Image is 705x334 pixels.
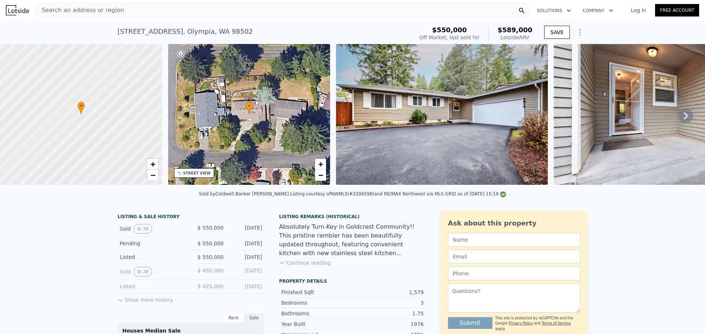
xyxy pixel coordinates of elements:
[352,289,424,296] div: 1,579
[117,214,264,221] div: LISTING & SALE HISTORY
[498,34,532,41] div: Lotside ARV
[290,191,506,197] div: Listing courtesy of NWMLS (#2206598) and RE/MAX Northwest via MLS GRID as of [DATE] 15:19
[336,44,547,185] img: Sale: 131397944 Parcel: 97079388
[531,4,577,17] button: Solutions
[134,267,152,276] button: View historical data
[419,34,480,41] div: Off Market, last sold for
[281,320,352,328] div: Year Built
[147,170,158,181] a: Zoom out
[573,25,587,40] button: Show Options
[352,310,424,317] div: 1.75
[315,170,326,181] a: Zoom out
[198,268,224,274] span: $ 450,000
[318,159,323,169] span: +
[229,240,262,247] div: [DATE]
[198,225,224,231] span: $ 550,000
[655,4,699,16] a: Free Account
[448,267,580,280] input: Phone
[448,250,580,264] input: Email
[352,299,424,307] div: 3
[448,218,580,228] div: Ask about this property
[117,293,173,304] button: Show more history
[229,283,262,290] div: [DATE]
[147,159,158,170] a: Zoom in
[279,278,426,284] div: Property details
[198,254,224,260] span: $ 550,000
[246,103,253,109] span: •
[229,224,262,234] div: [DATE]
[183,170,211,176] div: STREET VIEW
[229,267,262,276] div: [DATE]
[315,159,326,170] a: Zoom in
[150,170,155,180] span: −
[281,289,352,296] div: Finished Sqft
[77,103,85,109] span: •
[120,240,185,247] div: Pending
[318,170,323,180] span: −
[134,224,152,234] button: View historical data
[500,191,506,197] img: NWMLS Logo
[448,317,492,329] button: Submit
[244,313,264,323] div: Sale
[120,253,185,261] div: Listed
[448,233,580,247] input: Name
[120,224,185,234] div: Sold
[279,259,331,267] button: Continue reading
[223,313,244,323] div: Rent
[281,310,352,317] div: Bathrooms
[432,26,467,34] span: $550,000
[120,267,185,276] div: Sold
[279,214,426,220] div: Listing Remarks (Historical)
[542,321,571,325] a: Terms of Service
[495,316,580,331] div: This site is protected by reCAPTCHA and the Google and apply.
[198,283,224,289] span: $ 425,000
[352,320,424,328] div: 1976
[279,223,426,258] div: Absolutely Turn-Key in Goldcrest Community!! This pristine rambler has been beautifully updated t...
[198,241,224,246] span: $ 550,000
[622,7,655,14] a: Log In
[577,4,619,17] button: Company
[544,26,570,39] button: SAVE
[36,6,124,15] span: Search an address or region
[199,191,290,197] div: Sold by Coldwell Banker [PERSON_NAME] .
[77,102,85,114] div: •
[150,159,155,169] span: +
[498,26,532,34] span: $589,000
[6,5,29,15] img: Lotside
[509,321,533,325] a: Privacy Policy
[281,299,352,307] div: Bedrooms
[117,26,253,37] div: [STREET_ADDRESS] , Olympia , WA 98502
[246,102,253,114] div: •
[120,283,185,290] div: Listed
[229,253,262,261] div: [DATE]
